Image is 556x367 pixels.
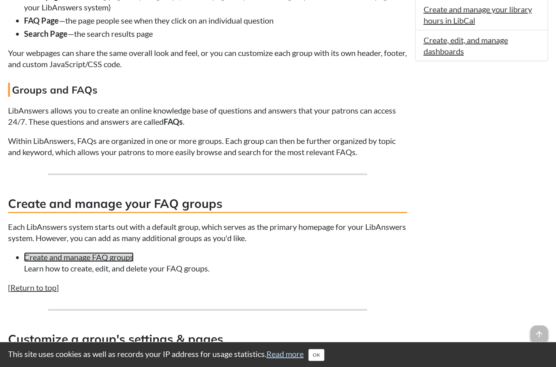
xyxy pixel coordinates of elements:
p: Within LibAnswers, FAQs are organized in one or more groups. Each group can then be further organ... [8,135,407,158]
strong: FAQ Page [24,16,59,25]
a: arrow_upward [530,326,548,336]
p: [ ] [8,282,407,293]
li: Learn how to create, edit, and delete your FAQ groups. [24,251,407,274]
span: arrow_upward [530,325,548,343]
li: —the page people see when they click on an individual question [24,15,407,26]
h3: Create and manage your FAQ groups [8,195,407,213]
p: LibAnswers allows you to create an online knowledge base of questions and answers that your patro... [8,105,407,127]
a: Return to top [10,283,56,292]
li: —the search results page [24,28,407,39]
button: Close [308,349,324,361]
p: Your webpages can share the same overall look and feel, or you can customize each group with its ... [8,47,407,70]
strong: FAQs [164,117,183,126]
h3: Customize a group's settings & pages [8,331,407,349]
a: Read more [266,349,304,359]
strong: Search Page [24,29,68,38]
h4: Groups and FAQs [8,83,407,97]
p: Each LibAnswers system starts out with a default group, which serves as the primary homepage for ... [8,221,407,243]
a: Create and manage your library hours in LibCal [424,4,532,25]
a: Create, edit, and manage dashboards [424,35,508,56]
a: Create and manage FAQ groups [24,252,134,262]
